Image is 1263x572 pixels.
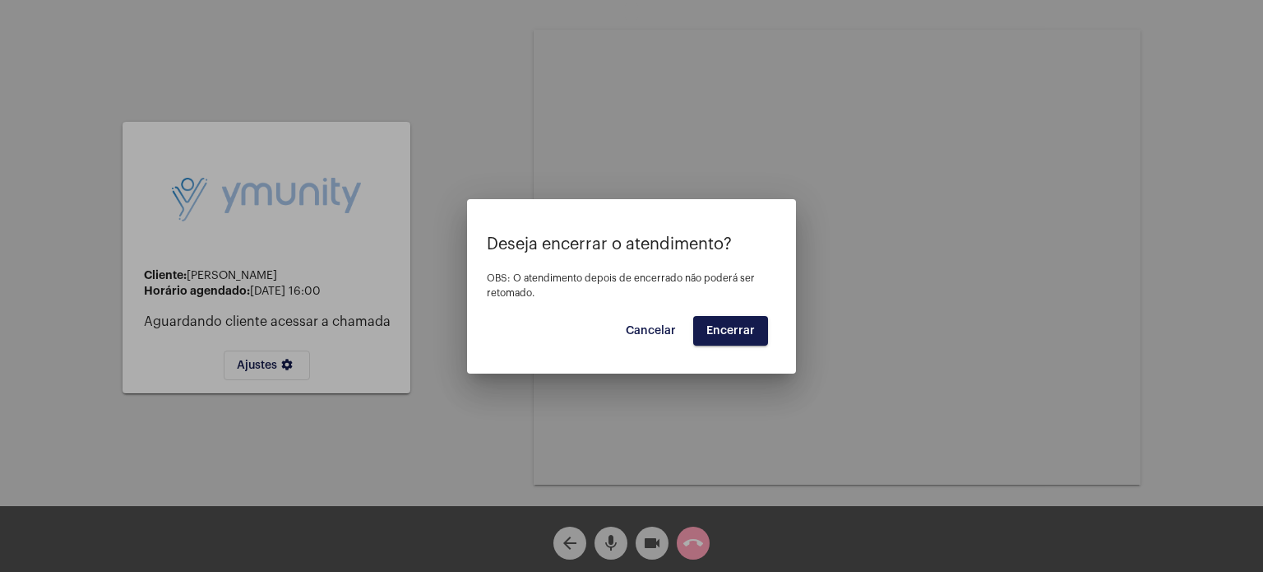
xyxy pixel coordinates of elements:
[613,316,689,346] button: Cancelar
[487,273,755,298] span: OBS: O atendimento depois de encerrado não poderá ser retomado.
[693,316,768,346] button: Encerrar
[487,235,776,253] p: Deseja encerrar o atendimento?
[706,325,755,337] span: Encerrar
[626,325,676,337] span: Cancelar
